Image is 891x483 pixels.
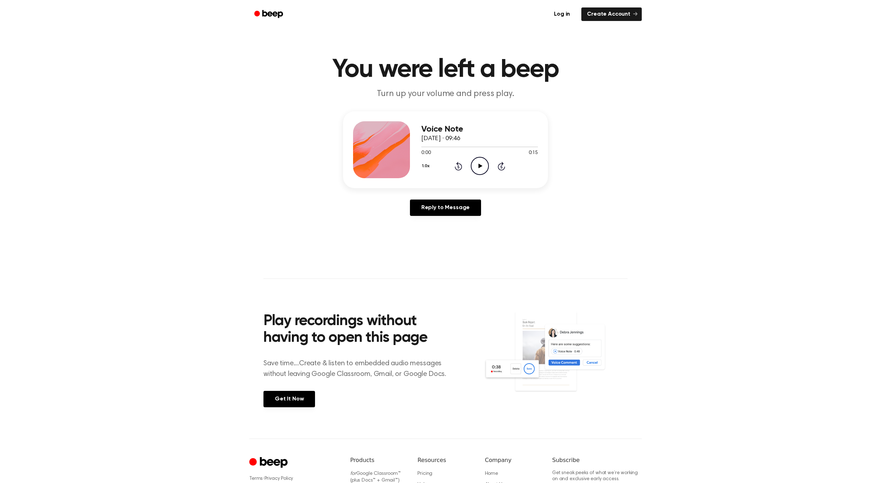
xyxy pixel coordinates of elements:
[263,57,628,83] h1: You were left a beep
[249,456,289,470] a: Cruip
[417,471,432,476] a: Pricing
[350,456,406,465] h6: Products
[410,200,481,216] a: Reply to Message
[249,7,289,21] a: Beep
[263,358,455,379] p: Save time....Create & listen to embedded audio messages without leaving Google Classroom, Gmail, ...
[547,6,577,22] a: Log in
[581,7,642,21] a: Create Account
[529,149,538,157] span: 0:15
[263,391,315,407] a: Get It Now
[350,471,356,476] i: for
[417,456,473,465] h6: Resources
[552,456,642,465] h6: Subscribe
[265,476,293,481] a: Privacy Policy
[309,88,582,100] p: Turn up your volume and press play.
[421,124,538,134] h3: Voice Note
[485,456,541,465] h6: Company
[249,476,263,481] a: Terms
[484,311,628,407] img: Voice Comments on Docs and Recording Widget
[263,313,455,347] h2: Play recordings without having to open this page
[421,149,431,157] span: 0:00
[552,470,642,483] p: Get sneak peeks of what we’re working on and exclusive early access.
[485,471,498,476] a: Home
[421,160,432,172] button: 1.0x
[249,475,339,482] div: ·
[421,136,460,142] span: [DATE] · 09:46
